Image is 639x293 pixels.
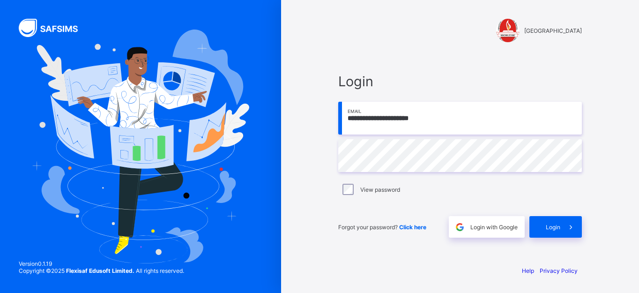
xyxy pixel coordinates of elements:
a: Help [522,267,534,274]
span: Forgot your password? [338,224,426,231]
span: Login [546,224,560,231]
span: Version 0.1.19 [19,260,184,267]
a: Click here [399,224,426,231]
span: Login with Google [470,224,518,231]
span: [GEOGRAPHIC_DATA] [524,27,582,34]
a: Privacy Policy [540,267,578,274]
span: Copyright © 2025 All rights reserved. [19,267,184,274]
img: Hero Image [32,30,250,264]
img: SAFSIMS Logo [19,19,89,37]
img: google.396cfc9801f0270233282035f929180a.svg [454,222,465,233]
span: Login [338,73,582,90]
strong: Flexisaf Edusoft Limited. [66,267,134,274]
label: View password [360,186,400,193]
